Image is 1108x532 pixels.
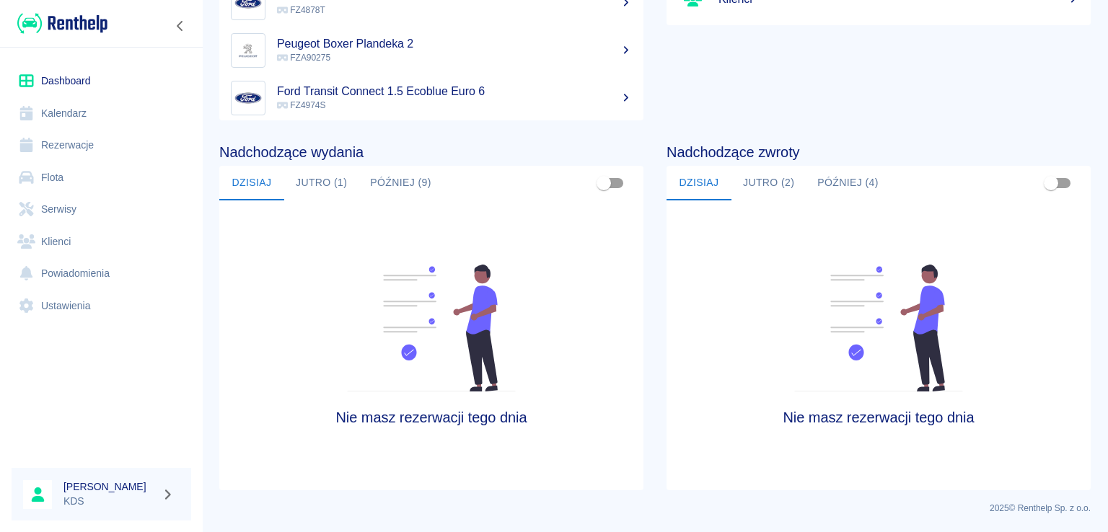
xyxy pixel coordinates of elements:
[806,166,890,200] button: Później (4)
[12,65,191,97] a: Dashboard
[273,409,591,426] h4: Nie masz rezerwacji tego dnia
[12,226,191,258] a: Klienci
[12,129,191,161] a: Rezerwacje
[720,409,1038,426] h4: Nie masz rezerwacji tego dnia
[12,193,191,226] a: Serwisy
[786,265,972,391] img: Fleet
[219,166,284,200] button: Dzisiaj
[12,257,191,290] a: Powiadomienia
[219,27,643,74] a: ImagePeugeot Boxer Plandeka 2 FZA90275
[219,74,643,122] a: ImageFord Transit Connect 1.5 Ecoblue Euro 6 FZ4974S
[219,502,1091,515] p: 2025 © Renthelp Sp. z o.o.
[277,53,330,63] span: FZA90275
[12,161,191,194] a: Flota
[277,37,632,51] h5: Peugeot Boxer Plandeka 2
[590,169,617,197] span: Pokaż przypisane tylko do mnie
[731,166,806,200] button: Jutro (2)
[12,290,191,322] a: Ustawienia
[667,166,731,200] button: Dzisiaj
[63,479,156,494] h6: [PERSON_NAME]
[219,143,643,161] h4: Nadchodzące wydania
[12,12,107,35] a: Renthelp logo
[277,100,325,110] span: FZ4974S
[284,166,359,200] button: Jutro (1)
[17,12,107,35] img: Renthelp logo
[277,84,632,99] h5: Ford Transit Connect 1.5 Ecoblue Euro 6
[12,97,191,130] a: Kalendarz
[338,265,524,391] img: Fleet
[667,143,1091,161] h4: Nadchodzące zwroty
[359,166,443,200] button: Później (9)
[234,84,262,112] img: Image
[1037,169,1065,197] span: Pokaż przypisane tylko do mnie
[170,17,191,35] button: Zwiń nawigację
[63,494,156,509] p: KDS
[234,37,262,64] img: Image
[277,5,325,15] span: FZ4878T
